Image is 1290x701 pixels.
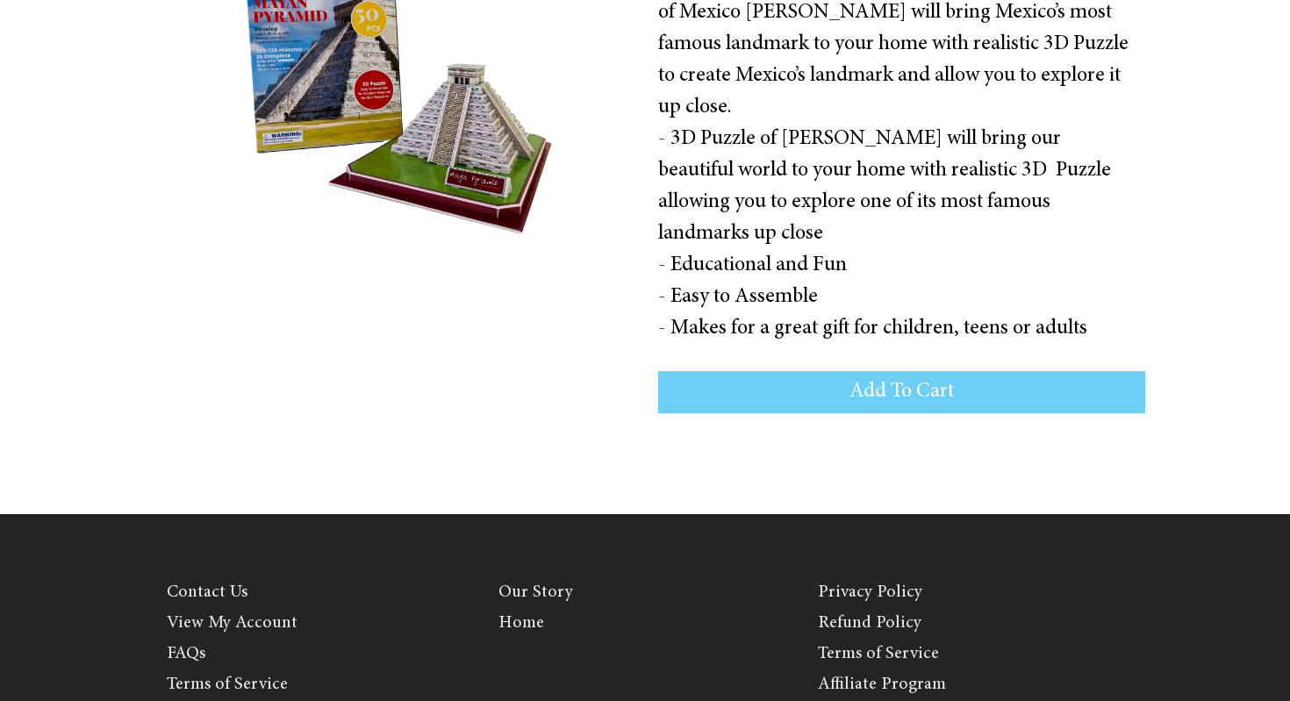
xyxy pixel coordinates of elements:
a: Terms of Service [818,645,939,662]
a: Terms of Service [167,676,288,693]
div: - Makes for a great gift for children, teens or adults [658,313,1145,345]
a: Affiliate Program [818,676,946,693]
span: - 3D Puzzle of [PERSON_NAME] will bring our beautiful world to your home with realistic 3D Puzzle... [658,129,1111,245]
a: FAQs [167,645,205,662]
div: - Educational and Fun [658,250,1145,282]
a: View My Account [167,614,297,632]
a: Privacy Policy [818,583,922,601]
div: - Easy to Assemble [658,282,1145,313]
span: Add To Cart [849,382,954,403]
button: Add To Cart [658,371,1145,413]
a: Contact Us [167,583,247,601]
a: Refund Policy [818,614,921,632]
a: Our Story [498,583,573,601]
a: Home [498,614,544,632]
